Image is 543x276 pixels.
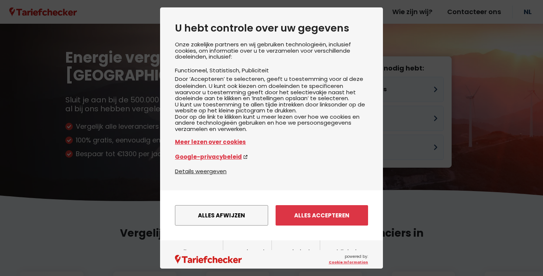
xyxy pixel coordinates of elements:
[242,66,269,74] li: Publiciteit
[175,22,368,34] h2: U hebt controle over uw gegevens
[175,152,368,161] a: Google-privacybeleid
[175,205,268,226] button: Alles afwijzen
[175,138,368,146] a: Meer lezen over cookies
[175,167,227,175] button: Details weergeven
[175,42,368,167] div: Onze zakelijke partners en wij gebruiken technologieën, inclusief cookies, om informatie over u t...
[209,66,242,74] li: Statistisch
[175,66,209,74] li: Functioneel
[160,190,383,240] div: menu
[276,205,368,226] button: Alles accepteren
